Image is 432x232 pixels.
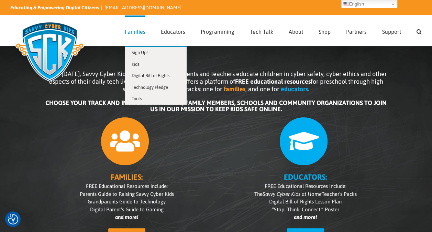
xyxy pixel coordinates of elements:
a: Tools [125,93,187,105]
span: Educators [161,29,185,34]
span: FREE Educational Resources include: [265,183,346,189]
a: Search [417,15,422,46]
span: FREE Educational Resources include: [86,183,168,189]
span: Parents Guide to Raising Savvy Cyber Kids [80,191,174,197]
span: Support [382,29,401,34]
span: Since [DATE], Savvy Cyber Kids has been helping parents and teachers educate children in cyber sa... [45,70,387,93]
i: Savvy Cyber Kids at Home [263,191,322,197]
span: Kids [132,62,139,67]
a: Sign Up! [125,47,187,59]
b: educators [281,85,308,93]
img: Savvy Cyber Kids Logo [10,17,89,86]
span: Technology Pledge [132,85,168,90]
b: CHOOSE YOUR TRACK AND INVITE YOUR FRIENDS, FAMILY MEMBERS, SCHOOLS AND COMMUNITY ORGANIZATIONS TO... [45,99,387,113]
span: Sign Up! [132,50,148,55]
a: Programming [201,15,234,46]
span: Grandparents Guide to Technology [88,199,166,204]
span: Shop [319,29,331,34]
span: Partners [346,29,367,34]
b: FAMILIES: [111,172,143,181]
span: About [289,29,303,34]
span: The Teacher’s Packs [254,191,357,197]
a: Educators [161,15,185,46]
a: Kids [125,59,187,70]
span: Tech Talk [250,29,273,34]
a: Tech Talk [250,15,273,46]
span: . [308,85,309,93]
b: FREE educational resources [235,78,311,85]
a: Families [125,15,145,46]
img: Revisit consent button [8,214,18,224]
a: Shop [319,15,331,46]
a: Technology Pledge [125,82,187,93]
nav: Main Menu [125,15,422,46]
span: Digital Bill of Rights [132,73,169,78]
i: and more! [115,214,138,220]
span: Programming [201,29,234,34]
img: en [343,1,349,7]
span: Digital Parent’s Guide to Gaming [90,207,164,212]
button: Consent Preferences [8,214,18,224]
span: Tools [132,96,142,101]
a: About [289,15,303,46]
i: and more! [294,214,317,220]
a: Support [382,15,401,46]
span: “Stop. Think. Connect.” Poster [272,207,339,212]
a: [EMAIL_ADDRESS][DOMAIN_NAME] [104,5,181,10]
b: EDUCATORS: [284,172,327,181]
a: Partners [346,15,367,46]
a: Digital Bill of Rights [125,70,187,82]
span: Digital Bill of Rights Lesson Plan [269,199,342,204]
b: families [224,85,245,93]
span: , and one for [245,85,279,93]
span: Families [125,29,145,34]
i: Educating & Empowering Digital Citizens [10,5,99,10]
